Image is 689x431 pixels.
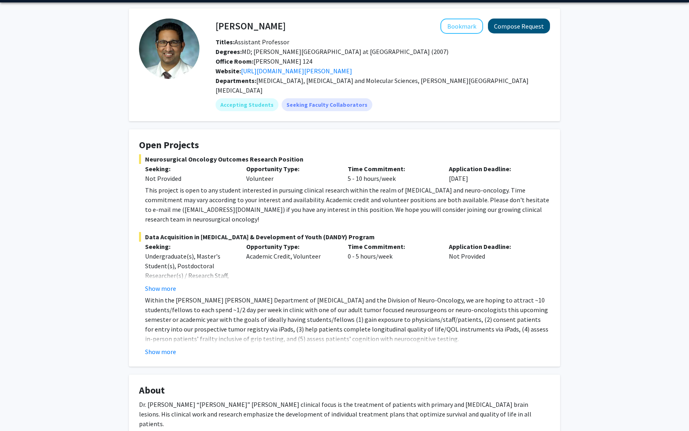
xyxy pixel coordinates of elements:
div: Volunteer [240,164,341,183]
div: 0 - 5 hours/week [342,242,443,293]
p: Application Deadline: [449,242,538,251]
span: [MEDICAL_DATA], [MEDICAL_DATA] and Molecular Sciences, [PERSON_NAME][GEOGRAPHIC_DATA][MEDICAL_DATA] [216,77,529,94]
p: Within the [PERSON_NAME] [PERSON_NAME] Department of [MEDICAL_DATA] and the Division of Neuro-Onc... [145,295,550,344]
div: Academic Credit, Volunteer [240,242,341,293]
mat-chip: Seeking Faculty Collaborators [282,98,372,111]
p: Opportunity Type: [246,164,335,174]
h4: [PERSON_NAME] [216,19,286,33]
button: Show more [145,284,176,293]
div: 5 - 10 hours/week [342,164,443,183]
b: Website: [216,67,241,75]
span: Neurosurgical Oncology Outcomes Research Position [139,154,550,164]
span: Assistant Professor [216,38,289,46]
div: This project is open to any student interested in pursuing clinical research within the realm of ... [145,185,550,224]
b: Titles: [216,38,235,46]
button: Show more [145,347,176,356]
span: MD; [PERSON_NAME][GEOGRAPHIC_DATA] at [GEOGRAPHIC_DATA] (2007) [216,48,448,56]
span: [PERSON_NAME] 124 [216,57,312,65]
h4: About [139,385,550,396]
b: Office Room: [216,57,253,65]
img: Profile Picture [139,19,199,79]
b: Departments: [216,77,256,85]
p: Opportunity Type: [246,242,335,251]
a: Opens in a new tab [241,67,352,75]
button: Add Raj Mukherjee to Bookmarks [440,19,483,34]
p: Application Deadline: [449,164,538,174]
button: Compose Request to Raj Mukherjee [488,19,550,33]
iframe: Chat [6,395,34,425]
mat-chip: Accepting Students [216,98,278,111]
p: Seeking: [145,242,234,251]
div: [DATE] [443,164,544,183]
div: Not Provided [443,242,544,293]
h4: Open Projects [139,139,550,151]
div: Undergraduate(s), Master's Student(s), Postdoctoral Researcher(s) / Research Staff, Medical Resid... [145,251,234,300]
b: Degrees: [216,48,242,56]
div: Not Provided [145,174,234,183]
p: Time Commitment: [348,164,437,174]
p: Time Commitment: [348,242,437,251]
p: Seeking: [145,164,234,174]
span: Data Acquisition in [MEDICAL_DATA] & Development of Youth (DANDY) Program [139,232,550,242]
